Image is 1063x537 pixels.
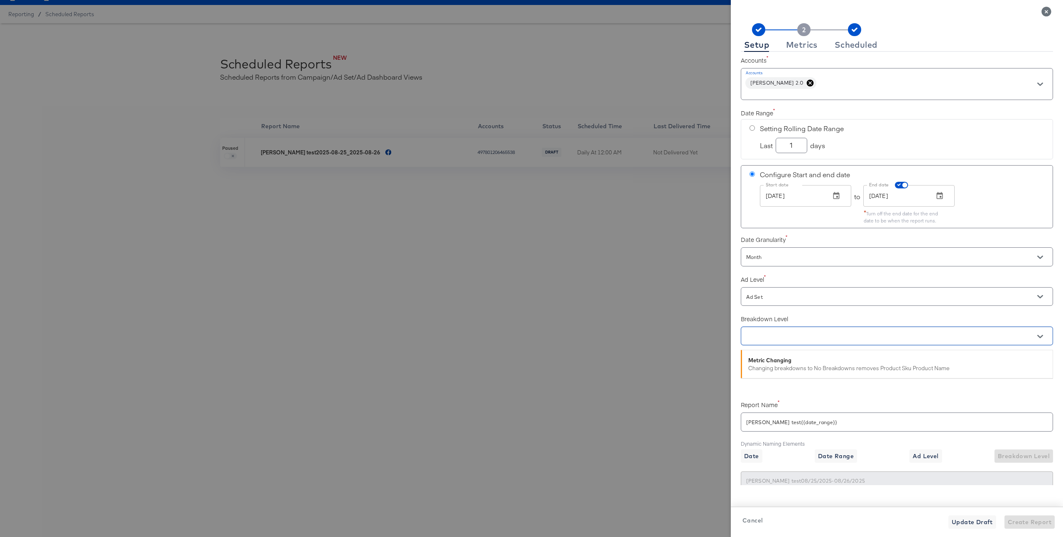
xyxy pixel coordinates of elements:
[909,449,942,463] button: Ad Level
[741,440,1053,447] label: Dynamic Naming Elements
[744,41,769,48] div: Setup
[741,109,1053,117] label: Date Range
[1034,290,1046,303] button: Open
[741,119,1053,159] div: Setting Rolling Date RangeLastdays
[818,451,854,461] span: Date Range
[741,235,1053,244] label: Date Granularity
[745,77,816,89] div: [PERSON_NAME] 2.0
[741,315,1053,323] label: Breakdown Level
[1034,78,1046,90] button: Open
[1034,251,1046,264] button: Open
[815,449,857,463] button: Date Range
[741,56,1053,64] label: Accounts
[854,192,860,201] span: to
[739,515,766,526] button: Cancel
[786,41,818,48] div: Metrics
[748,356,1046,364] div: Metric Changing
[760,141,773,150] span: Last
[741,165,1053,229] div: Configure Start and end dateStart datetoEnd date*Turn off the end date for the end date to be whe...
[760,124,1044,133] span: Setting Rolling Date Range
[745,80,808,86] span: [PERSON_NAME] 2.0
[741,275,1053,283] label: Ad Level
[744,451,759,461] span: Date
[741,400,1053,409] label: Report Name
[913,451,938,461] span: Ad Level
[741,449,762,463] button: Date
[742,515,763,526] span: Cancel
[952,517,993,527] span: Update Draft
[948,515,996,529] button: Update Draft
[1034,330,1046,343] button: Open
[835,41,877,48] div: Scheduled
[748,364,1046,372] div: Changing breakdowns to No Breakdowns removes Product Sku Product Name
[864,208,949,224] div: Turn off the end date for the end date to be when the report runs.
[810,141,825,150] span: days
[760,170,850,179] span: Configure Start and end date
